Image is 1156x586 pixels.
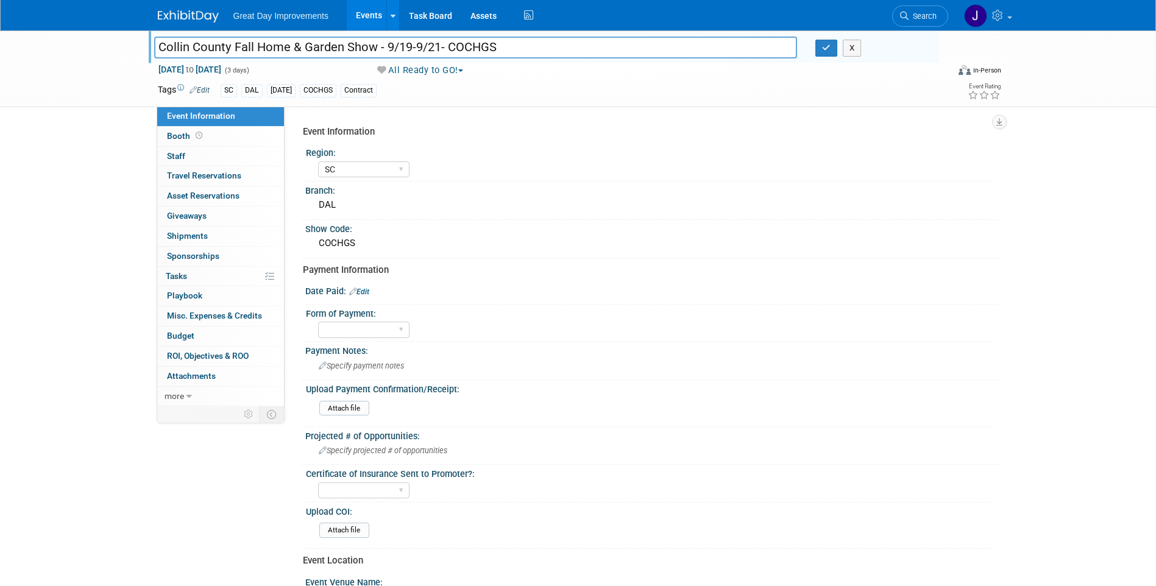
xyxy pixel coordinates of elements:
a: Playbook [157,286,284,306]
span: Great Day Improvements [233,11,328,21]
a: ROI, Objectives & ROO [157,347,284,366]
span: Budget [167,331,194,341]
span: to [184,65,196,74]
span: Staff [167,151,185,161]
div: Upload COI: [306,503,993,518]
button: X [843,40,862,57]
div: COCHGS [300,84,336,97]
a: Misc. Expenses & Credits [157,306,284,326]
td: Tags [158,83,210,97]
div: Show Code: [305,220,999,235]
a: Giveaways [157,207,284,226]
div: Date Paid: [305,282,999,298]
span: Travel Reservations [167,171,241,180]
div: Contract [341,84,377,97]
span: Specify projected # of opportunities [319,446,447,455]
div: Region: [306,144,993,159]
span: Attachments [167,371,216,381]
a: Travel Reservations [157,166,284,186]
a: Booth [157,127,284,146]
div: Event Location [303,554,990,567]
span: more [165,391,184,401]
span: Giveaways [167,211,207,221]
span: Playbook [167,291,202,300]
a: Staff [157,147,284,166]
a: Sponsorships [157,247,284,266]
div: Payment Notes: [305,342,999,357]
div: Branch: [305,182,999,197]
div: Upload Payment Confirmation/Receipt: [306,380,993,395]
span: Specify payment notes [319,361,404,370]
div: Event Format [876,63,1002,82]
a: Event Information [157,107,284,126]
a: Asset Reservations [157,186,284,206]
button: All Ready to GO! [373,64,468,77]
span: Misc. Expenses & Credits [167,311,262,320]
span: Shipments [167,231,208,241]
a: Edit [349,288,369,296]
span: Tasks [166,271,187,281]
span: ROI, Objectives & ROO [167,351,249,361]
div: DAL [314,196,990,214]
img: ExhibitDay [158,10,219,23]
span: Booth not reserved yet [193,131,205,140]
div: [DATE] [267,84,296,97]
span: Search [909,12,937,21]
a: Search [892,5,948,27]
div: In-Person [973,66,1001,75]
td: Toggle Event Tabs [259,406,284,422]
a: Tasks [157,267,284,286]
div: SC [221,84,237,97]
span: Event Information [167,111,235,121]
span: (3 days) [224,66,249,74]
img: Jennifer Hockstra [964,4,987,27]
div: Certificate of Insurance Sent to Promoter?: [306,465,993,480]
span: Booth [167,131,205,141]
a: Shipments [157,227,284,246]
div: Payment Information [303,264,990,277]
img: Format-Inperson.png [959,65,971,75]
span: [DATE] [DATE] [158,64,222,75]
td: Personalize Event Tab Strip [238,406,260,422]
span: Sponsorships [167,251,219,261]
a: Budget [157,327,284,346]
div: DAL [241,84,263,97]
div: Event Information [303,125,990,138]
a: more [157,387,284,406]
span: Asset Reservations [167,191,239,200]
div: Event Rating [968,83,1001,90]
a: Edit [190,86,210,94]
div: COCHGS [314,234,990,253]
div: Projected # of Opportunities: [305,427,999,442]
div: Form of Payment: [306,305,993,320]
a: Attachments [157,367,284,386]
